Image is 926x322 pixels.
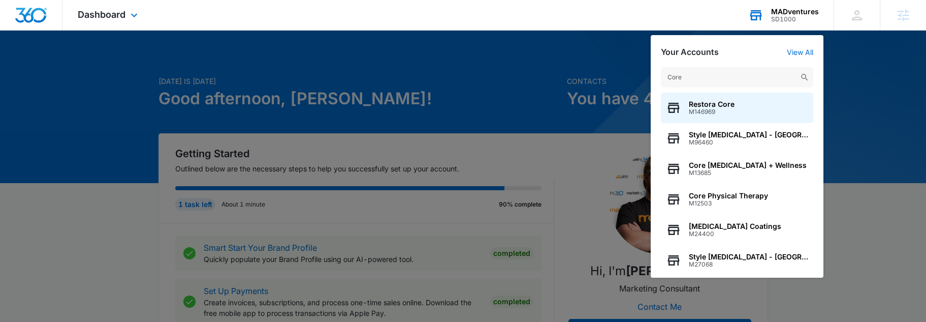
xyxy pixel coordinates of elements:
[771,16,819,23] div: account id
[661,184,813,215] button: Core Physical TherapyM12503
[689,230,781,238] span: M24400
[771,8,819,16] div: account name
[661,123,813,154] button: Style [MEDICAL_DATA] - [GEOGRAPHIC_DATA], [GEOGRAPHIC_DATA]M96460
[689,161,807,169] span: Core [MEDICAL_DATA] + Wellness
[787,48,813,56] a: View All
[689,192,768,200] span: Core Physical Therapy
[689,108,735,115] span: M146969
[661,154,813,184] button: Core [MEDICAL_DATA] + WellnessM13685
[661,215,813,245] button: [MEDICAL_DATA] CoatingsM24400
[689,200,768,207] span: M12503
[689,253,808,261] span: Style [MEDICAL_DATA] - [GEOGRAPHIC_DATA],[GEOGRAPHIC_DATA]
[661,93,813,123] button: Restora CoreM146969
[661,245,813,276] button: Style [MEDICAL_DATA] - [GEOGRAPHIC_DATA],[GEOGRAPHIC_DATA]M27068
[689,222,781,230] span: [MEDICAL_DATA] Coatings
[689,131,808,139] span: Style [MEDICAL_DATA] - [GEOGRAPHIC_DATA], [GEOGRAPHIC_DATA]
[78,9,125,20] span: Dashboard
[661,47,719,57] h2: Your Accounts
[689,139,808,146] span: M96460
[689,261,808,268] span: M27068
[661,67,813,87] input: Search Accounts
[689,100,735,108] span: Restora Core
[689,169,807,177] span: M13685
